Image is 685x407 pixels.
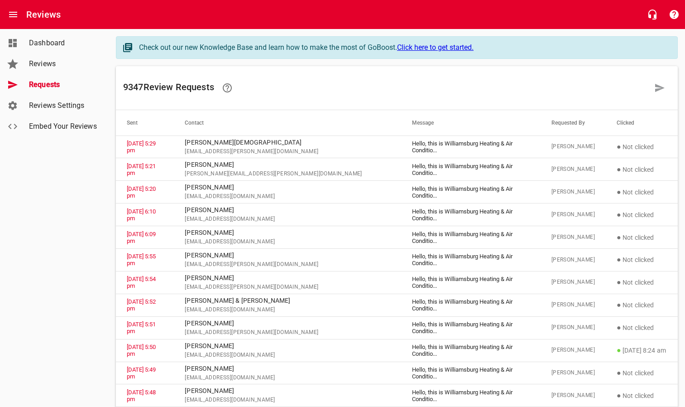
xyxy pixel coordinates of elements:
[617,368,621,377] span: ●
[185,351,390,360] span: [EMAIL_ADDRESS][DOMAIN_NAME]
[127,163,156,176] a: [DATE] 5:21 pm
[127,231,156,244] a: [DATE] 6:09 pm
[551,142,595,151] span: [PERSON_NAME]
[617,322,667,333] p: Not clicked
[551,188,595,197] span: [PERSON_NAME]
[127,208,156,222] a: [DATE] 6:10 pm
[401,136,541,158] td: Hello, this is Williamsburg Heating & Air Conditio ...
[551,233,595,242] span: [PERSON_NAME]
[617,188,621,196] span: ●
[2,4,24,25] button: Open drawer
[617,346,621,354] span: ●
[216,77,238,99] a: Learn how requesting reviews can improve your online presence
[185,228,390,237] p: [PERSON_NAME]
[185,296,390,305] p: [PERSON_NAME] & [PERSON_NAME]
[185,237,390,247] span: [EMAIL_ADDRESS][DOMAIN_NAME]
[401,203,541,226] td: Hello, this is Williamsburg Heating & Air Conditio ...
[401,339,541,362] td: Hello, this is Williamsburg Heating & Air Conditio ...
[649,77,671,99] a: Request a review
[185,147,390,156] span: [EMAIL_ADDRESS][PERSON_NAME][DOMAIN_NAME]
[127,321,156,334] a: [DATE] 5:51 pm
[185,215,390,224] span: [EMAIL_ADDRESS][DOMAIN_NAME]
[551,323,595,332] span: [PERSON_NAME]
[185,341,390,351] p: [PERSON_NAME]
[185,260,390,269] span: [EMAIL_ADDRESS][PERSON_NAME][DOMAIN_NAME]
[401,316,541,339] td: Hello, this is Williamsburg Heating & Air Conditio ...
[185,319,390,328] p: [PERSON_NAME]
[551,278,595,287] span: [PERSON_NAME]
[551,165,595,174] span: [PERSON_NAME]
[642,4,663,25] button: Live Chat
[617,141,667,152] p: Not clicked
[123,77,649,99] h6: 9347 Review Request s
[29,121,98,132] span: Embed Your Reviews
[185,305,390,315] span: [EMAIL_ADDRESS][DOMAIN_NAME]
[185,138,390,147] p: [PERSON_NAME][DEMOGRAPHIC_DATA]
[551,210,595,219] span: [PERSON_NAME]
[617,164,667,175] p: Not clicked
[606,110,678,136] th: Clicked
[551,346,595,355] span: [PERSON_NAME]
[185,273,390,283] p: [PERSON_NAME]
[617,278,621,286] span: ●
[185,251,390,260] p: [PERSON_NAME]
[127,253,156,266] a: [DATE] 5:55 pm
[617,142,621,151] span: ●
[401,226,541,249] td: Hello, this is Williamsburg Heating & Air Conditio ...
[29,100,98,111] span: Reviews Settings
[185,364,390,373] p: [PERSON_NAME]
[401,294,541,316] td: Hello, this is Williamsburg Heating & Air Conditio ...
[663,4,685,25] button: Support Portal
[29,79,98,90] span: Requests
[185,192,390,201] span: [EMAIL_ADDRESS][DOMAIN_NAME]
[617,323,621,332] span: ●
[541,110,606,136] th: Requested By
[617,391,621,400] span: ●
[185,396,390,405] span: [EMAIL_ADDRESS][DOMAIN_NAME]
[185,183,390,192] p: [PERSON_NAME]
[401,271,541,294] td: Hello, this is Williamsburg Heating & Air Conditio ...
[127,140,156,154] a: [DATE] 5:29 pm
[127,389,156,402] a: [DATE] 5:48 pm
[617,165,621,174] span: ●
[127,276,156,289] a: [DATE] 5:54 pm
[127,185,156,199] a: [DATE] 5:20 pm
[127,298,156,312] a: [DATE] 5:52 pm
[551,256,595,265] span: [PERSON_NAME]
[401,158,541,181] td: Hello, this is Williamsburg Heating & Air Conditio ...
[551,391,595,400] span: [PERSON_NAME]
[401,384,541,407] td: Hello, this is Williamsburg Heating & Air Conditio ...
[617,300,667,310] p: Not clicked
[551,300,595,310] span: [PERSON_NAME]
[139,42,668,53] div: Check out our new Knowledge Base and learn how to make the most of GoBoost.
[185,373,390,383] span: [EMAIL_ADDRESS][DOMAIN_NAME]
[617,368,667,378] p: Not clicked
[551,368,595,378] span: [PERSON_NAME]
[185,283,390,292] span: [EMAIL_ADDRESS][PERSON_NAME][DOMAIN_NAME]
[401,110,541,136] th: Message
[185,160,390,170] p: [PERSON_NAME]
[617,277,667,288] p: Not clicked
[617,209,667,220] p: Not clicked
[617,390,667,401] p: Not clicked
[185,170,390,179] span: [PERSON_NAME][EMAIL_ADDRESS][PERSON_NAME][DOMAIN_NAME]
[127,344,156,357] a: [DATE] 5:50 pm
[127,366,156,380] a: [DATE] 5:49 pm
[617,345,667,356] p: [DATE] 8:24 am
[401,249,541,271] td: Hello, this is Williamsburg Heating & Air Conditio ...
[185,386,390,396] p: [PERSON_NAME]
[617,232,667,243] p: Not clicked
[617,254,667,265] p: Not clicked
[617,255,621,264] span: ●
[29,58,98,69] span: Reviews
[29,38,98,48] span: Dashboard
[617,187,667,198] p: Not clicked
[401,181,541,203] td: Hello, this is Williamsburg Heating & Air Conditio ...
[617,233,621,242] span: ●
[397,43,474,52] a: Click here to get started.
[401,362,541,384] td: Hello, this is Williamsburg Heating & Air Conditio ...
[26,7,61,22] h6: Reviews
[116,110,174,136] th: Sent
[174,110,401,136] th: Contact
[185,328,390,337] span: [EMAIL_ADDRESS][PERSON_NAME][DOMAIN_NAME]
